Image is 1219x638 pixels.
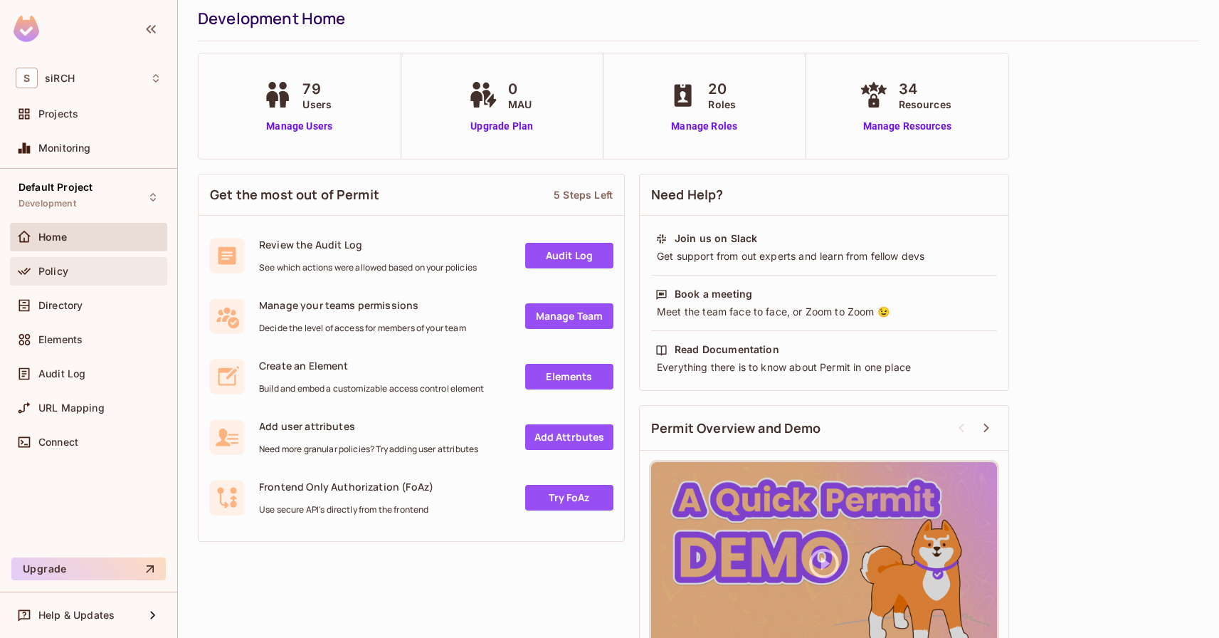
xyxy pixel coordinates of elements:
a: Audit Log [525,243,613,268]
span: Get the most out of Permit [210,186,379,204]
a: Manage Users [260,119,339,134]
a: Manage Resources [856,119,959,134]
a: Try FoAz [525,485,613,511]
span: Roles [708,97,736,112]
span: Projects [38,108,78,120]
span: Frontend Only Authorization (FoAz) [259,480,433,493]
span: 20 [708,78,736,100]
div: 5 Steps Left [554,188,613,202]
span: 34 [899,78,951,100]
span: Users [302,97,332,112]
span: 0 [508,78,532,100]
span: Workspace: siRCH [45,73,75,84]
span: Add user attributes [259,419,478,433]
span: Manage your teams permissions [259,298,466,312]
span: Home [38,231,68,243]
a: Add Attrbutes [525,424,613,450]
span: Connect [38,436,78,448]
span: Resources [899,97,951,112]
div: Development Home [198,8,1192,29]
div: Join us on Slack [675,231,757,246]
span: Development [19,198,76,209]
span: Audit Log [38,368,85,380]
span: Directory [38,300,83,311]
span: Policy [38,266,68,277]
span: Need Help? [651,186,724,204]
img: SReyMgAAAABJRU5ErkJggg== [14,16,39,42]
div: Read Documentation [675,342,779,357]
span: Monitoring [38,142,91,154]
span: URL Mapping [38,402,105,414]
span: S [16,68,38,88]
span: 79 [302,78,332,100]
a: Manage Team [525,303,613,329]
span: Permit Overview and Demo [651,419,821,437]
div: Meet the team face to face, or Zoom to Zoom 😉 [655,305,993,319]
span: Help & Updates [38,610,115,621]
div: Everything there is to know about Permit in one place [655,360,993,375]
div: Book a meeting [675,287,752,301]
span: Need more granular policies? Try adding user attributes [259,444,478,455]
span: MAU [508,97,532,112]
span: Use secure API's directly from the frontend [259,504,433,516]
a: Upgrade Plan [465,119,539,134]
a: Manage Roles [665,119,743,134]
span: Create an Element [259,359,484,372]
span: Default Project [19,182,93,193]
span: Build and embed a customizable access control element [259,383,484,394]
button: Upgrade [11,558,166,580]
a: Elements [525,364,613,389]
span: Elements [38,334,83,345]
span: Decide the level of access for members of your team [259,323,466,334]
span: See which actions were allowed based on your policies [259,262,477,273]
span: Review the Audit Log [259,238,477,251]
div: Get support from out experts and learn from fellow devs [655,249,993,263]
